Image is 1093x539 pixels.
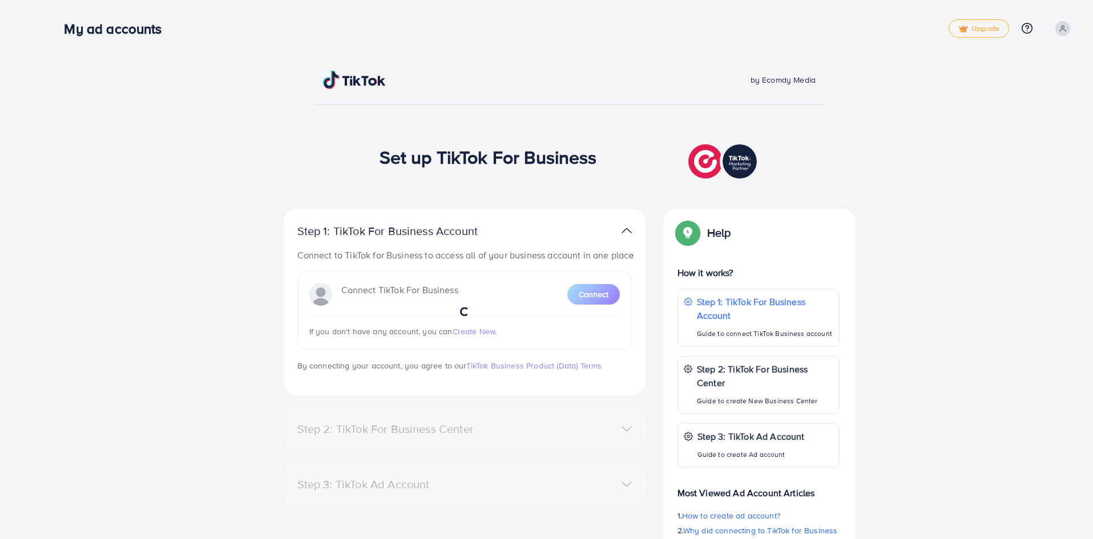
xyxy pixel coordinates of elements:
img: TikTok partner [688,141,760,181]
span: Upgrade [958,25,999,33]
p: Step 3: TikTok Ad Account [697,429,805,443]
h3: My ad accounts [64,21,171,37]
p: Guide to create Ad account [697,448,805,461]
p: Step 1: TikTok For Business Account [297,224,514,238]
p: 1. [677,509,840,522]
p: Most Viewed Ad Account Articles [677,477,840,500]
p: How it works? [677,266,840,279]
p: Step 1: TikTok For Business Account [697,295,833,322]
p: Step 2: TikTok For Business Center [697,362,833,390]
img: tick [958,25,968,33]
span: by Ecomdy Media [751,74,816,86]
h1: Set up TikTok For Business [380,146,597,168]
img: TikTok [323,71,386,89]
span: How to create ad account? [682,510,780,521]
img: TikTok partner [622,222,632,239]
p: Guide to create New Business Center [697,394,833,408]
p: Help [707,226,731,240]
a: tickUpgrade [949,19,1009,38]
p: Guide to connect TikTok Business account [697,327,833,341]
img: Popup guide [677,222,698,243]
